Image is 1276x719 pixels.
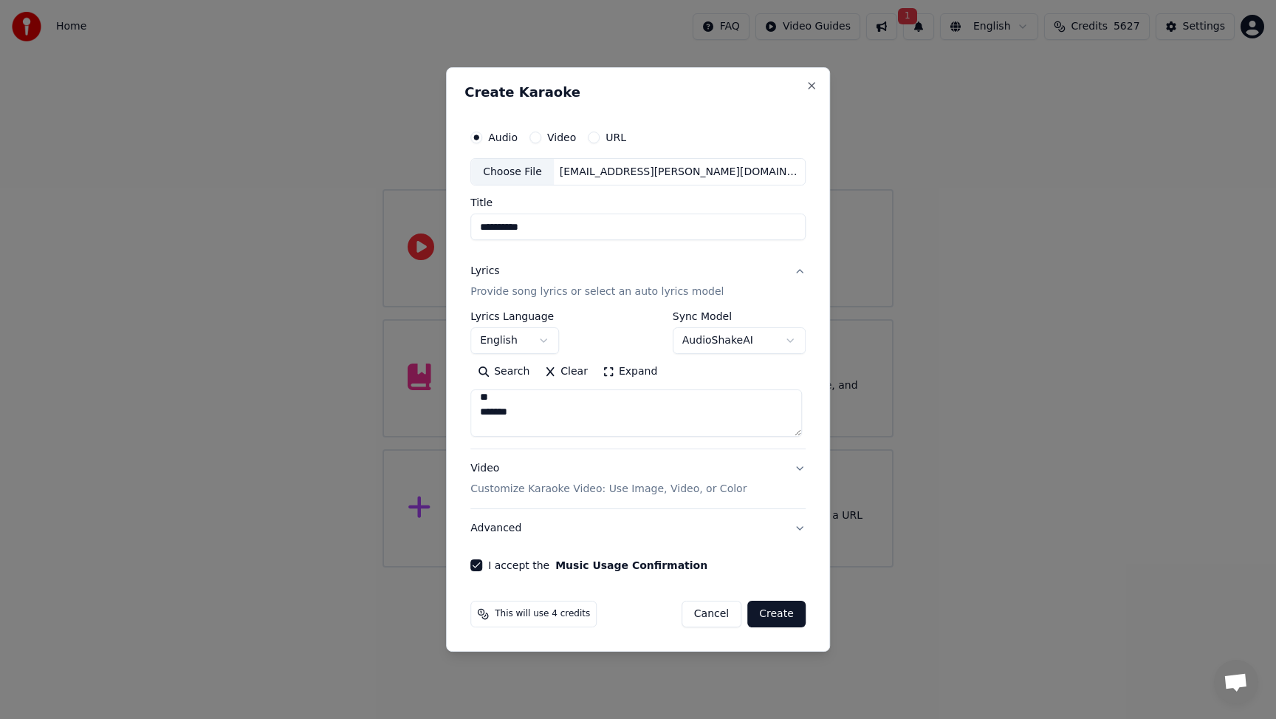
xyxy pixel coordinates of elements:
button: Advanced [470,509,806,548]
h2: Create Karaoke [464,86,812,99]
div: Video [470,462,747,497]
button: LyricsProvide song lyrics or select an auto lyrics model [470,253,806,312]
div: [EMAIL_ADDRESS][PERSON_NAME][DOMAIN_NAME]/Shared drives/Sing King G Drive/Filemaker/CPT_Tracks/Ne... [554,165,805,180]
div: Choose File [471,159,554,185]
button: Create [747,601,806,627]
button: Expand [595,361,665,384]
button: Search [470,361,537,384]
p: Provide song lyrics or select an auto lyrics model [470,285,724,300]
div: LyricsProvide song lyrics or select an auto lyrics model [470,312,806,449]
label: Video [547,132,576,143]
label: Lyrics Language [470,312,559,322]
label: I accept the [488,560,707,570]
p: Customize Karaoke Video: Use Image, Video, or Color [470,482,747,497]
button: I accept the [555,560,707,570]
button: VideoCustomize Karaoke Video: Use Image, Video, or Color [470,450,806,509]
button: Clear [537,361,595,384]
div: Lyrics [470,265,499,279]
span: This will use 4 credits [495,608,590,620]
label: Sync Model [673,312,806,322]
label: URL [606,132,626,143]
button: Cancel [682,601,741,627]
label: Title [470,198,806,208]
label: Audio [488,132,518,143]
